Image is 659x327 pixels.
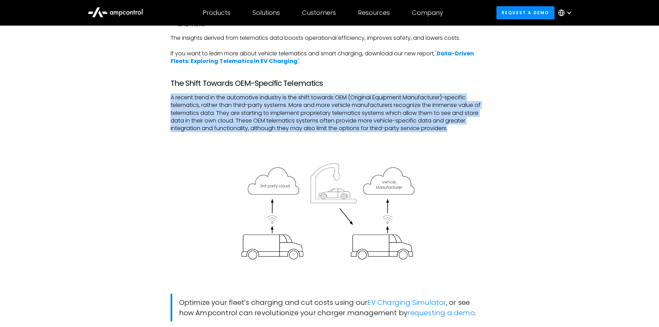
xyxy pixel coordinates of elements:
div: Solutions [253,9,280,17]
div: Company [412,9,443,17]
a: EV Charging Simulator [367,298,446,307]
div: Resources [358,9,390,17]
a: Request a demo [496,6,555,19]
a: requesting a demo [408,308,475,318]
h3: The Shift Towards OEM-Specific Telematics [171,79,489,88]
strong: Data-Driven Fleets: Exploring Telematics in EV Charging [171,49,474,65]
div: Products [203,9,230,17]
div: Customers [302,9,336,17]
blockquote: Optimize your fleet’s charging and cut costs using our , or see how Ampcontrol can revolutionize ... [171,294,489,321]
p: A recent trend in the automotive industry is the shift towards OEM (Original Equipment Manufactur... [171,94,489,133]
a: "Data-Driven Fleets: Exploring Telematics in EV Charging" [171,49,474,65]
p: The insights derived from telematics data boosts operational efficiency, improves safety, and low... [171,34,489,65]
